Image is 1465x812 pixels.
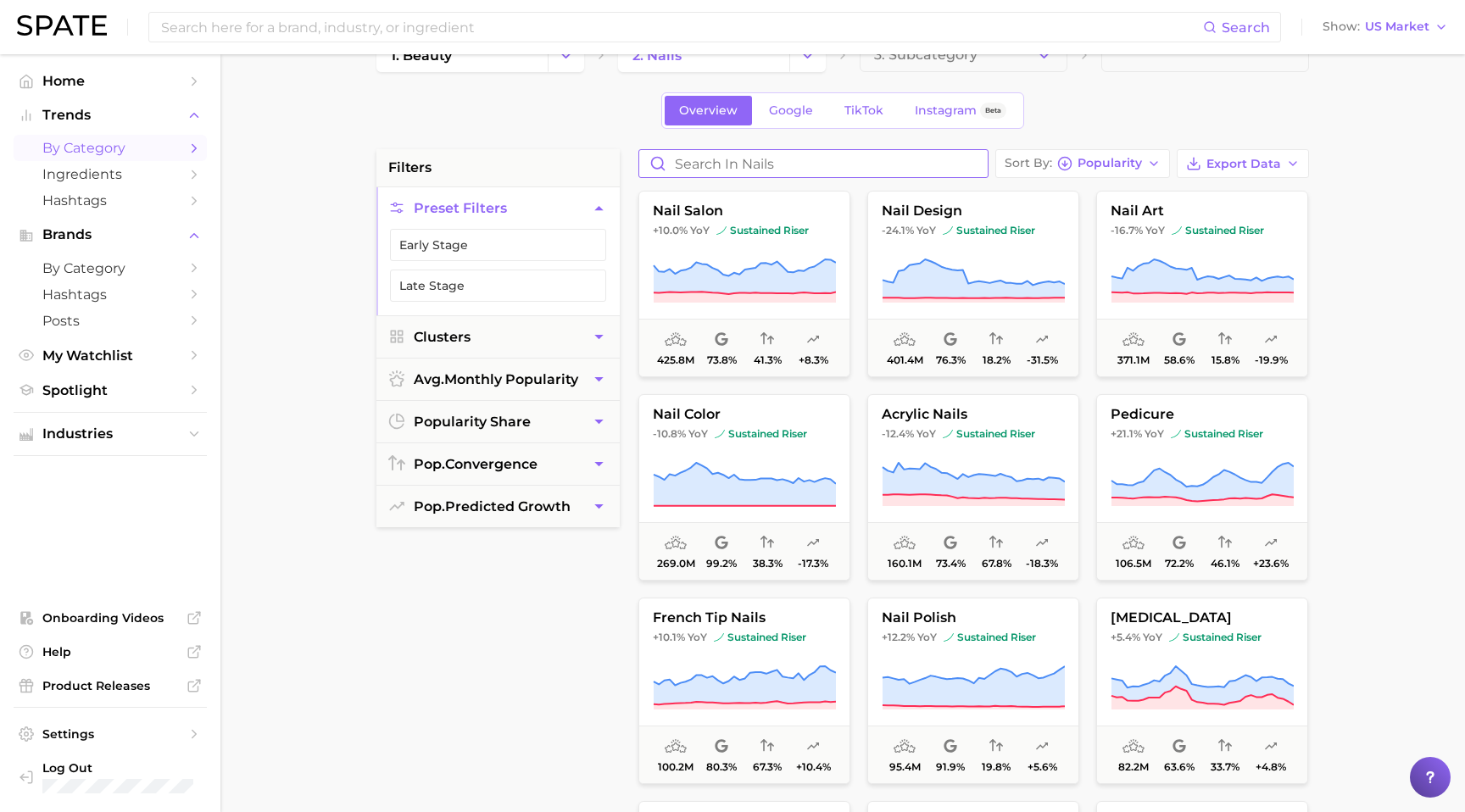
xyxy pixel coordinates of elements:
span: popularity share: Google [944,330,957,350]
span: popularity share: Google [944,737,957,757]
span: Log Out [42,760,198,776]
img: sustained riser [1169,632,1179,642]
span: 73.4% [936,558,966,570]
span: 76.3% [936,354,966,366]
img: sustained riser [944,632,954,642]
span: average monthly popularity: Very High Popularity [1122,533,1145,553]
span: YoY [916,224,936,237]
span: Product Releases [42,678,178,693]
span: sustained riser [944,631,1036,644]
span: US Market [1365,22,1429,31]
img: sustained riser [716,225,727,236]
a: Help [14,639,207,665]
span: -31.5% [1027,354,1058,366]
span: popularity predicted growth: Very Likely [806,330,820,350]
span: Onboarding Videos [42,610,178,626]
span: 19.8% [982,761,1011,773]
button: 3. Subcategory [860,38,1067,72]
span: YoY [916,427,936,441]
a: by Category [14,255,207,281]
button: Sort ByPopularity [995,149,1170,178]
span: Show [1323,22,1360,31]
img: sustained riser [943,225,953,236]
span: sustained riser [943,224,1035,237]
span: average monthly popularity: Very High Popularity [665,330,687,350]
span: nail design [868,203,1078,219]
a: Product Releases [14,673,207,698]
span: Search [1222,19,1270,36]
span: sustained riser [943,427,1035,441]
span: -18.3% [1026,558,1058,570]
span: 67.8% [982,558,1011,570]
span: 3. Subcategory [874,47,978,63]
button: nail color-10.8% YoYsustained risersustained riser269.0m99.2%38.3%-17.3% [638,394,850,581]
span: YoY [1143,631,1162,644]
span: pedicure [1097,407,1307,422]
span: average monthly popularity: Very High Popularity [665,533,687,553]
span: 160.1m [888,558,922,570]
button: ShowUS Market [1318,16,1452,38]
button: pop.convergence [376,443,620,485]
span: 425.8m [657,354,694,366]
span: average monthly popularity: Very High Popularity [894,737,916,757]
a: Onboarding Videos [14,605,207,631]
span: nail art [1097,203,1307,219]
button: Preset Filters [376,187,620,229]
button: pedicure+21.1% YoYsustained risersustained riser106.5m72.2%46.1%+23.6% [1096,394,1308,581]
button: Clusters [376,316,620,358]
span: french tip nails [639,610,849,626]
img: sustained riser [943,429,953,439]
span: TikTok [844,103,883,118]
span: Sort By [1005,159,1052,168]
span: popularity share [414,414,531,430]
img: sustained riser [714,632,724,642]
a: by Category [14,135,207,161]
span: nail salon [639,203,849,219]
span: Ingredients [42,166,178,182]
button: popularity share [376,401,620,442]
span: popularity predicted growth: Uncertain [806,533,820,553]
span: Hashtags [42,286,178,303]
span: +23.6% [1253,558,1289,570]
span: average monthly popularity: Very High Popularity [665,737,687,757]
span: +21.1% [1111,427,1142,440]
button: nail art-16.7% YoYsustained risersustained riser371.1m58.6%15.8%-19.9% [1096,191,1308,377]
span: filters [388,158,432,178]
span: 269.0m [657,558,695,570]
span: nail polish [868,610,1078,626]
span: sustained riser [1169,631,1262,644]
span: Brands [42,227,178,242]
span: -24.1% [882,224,914,236]
span: Popularity [1078,159,1142,168]
button: Export Data [1177,149,1309,178]
button: nail polish+12.2% YoYsustained risersustained riser95.4m91.9%19.8%+5.6% [867,598,1079,784]
span: YoY [690,224,710,237]
span: popularity predicted growth: Very Likely [1035,737,1049,757]
a: My Watchlist [14,342,207,369]
span: average monthly popularity: Very High Popularity [1122,330,1145,350]
abbr: average [414,371,444,387]
span: [MEDICAL_DATA] [1097,610,1307,626]
span: 82.2m [1118,761,1149,773]
a: Spotlight [14,377,207,403]
span: 100.2m [658,761,694,773]
img: SPATE [17,15,107,36]
button: Trends [14,103,207,128]
span: monthly popularity [414,371,578,387]
button: Industries [14,421,207,447]
span: popularity predicted growth: Uncertain [1035,533,1049,553]
span: 18.2% [983,354,1011,366]
span: sustained riser [714,631,806,644]
a: 1. beauty [376,38,548,72]
button: Change Category [548,38,584,72]
span: popularity share: Google [1173,330,1186,350]
span: popularity convergence: Very Low Convergence [989,737,1003,757]
span: Instagram [915,103,977,118]
span: 80.3% [706,761,737,773]
span: convergence [414,456,538,472]
span: Hashtags [42,192,178,209]
span: YoY [688,427,708,441]
span: by Category [42,140,178,156]
a: Ingredients [14,161,207,187]
span: +5.4% [1111,631,1140,643]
